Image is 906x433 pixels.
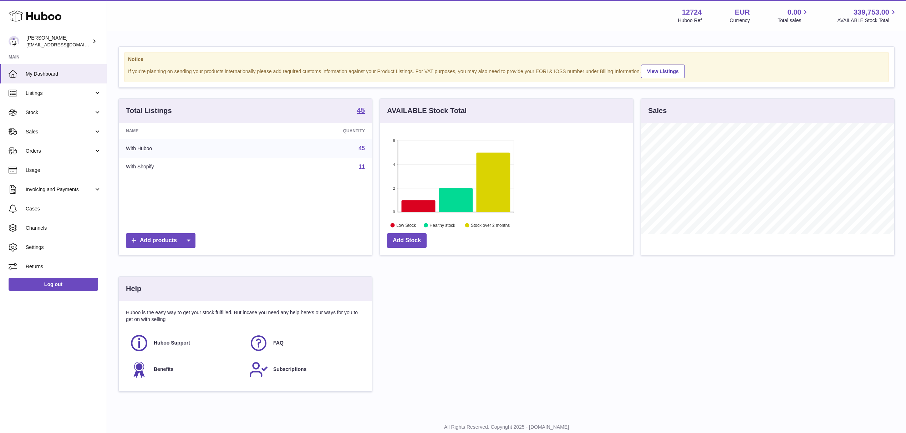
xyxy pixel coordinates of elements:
[9,36,19,47] img: internalAdmin-12724@internal.huboo.com
[119,158,255,176] td: With Shopify
[26,263,101,270] span: Returns
[154,340,190,346] span: Huboo Support
[129,333,242,353] a: Huboo Support
[396,223,416,228] text: Low Stock
[26,148,94,154] span: Orders
[26,90,94,97] span: Listings
[682,7,702,17] strong: 12724
[126,309,365,323] p: Huboo is the easy way to get your stock fulfilled. But incase you need any help here's our ways f...
[26,109,94,116] span: Stock
[788,7,801,17] span: 0.00
[393,162,395,167] text: 4
[358,145,365,151] a: 45
[357,107,365,114] strong: 45
[113,424,900,431] p: All Rights Reserved. Copyright 2025 - [DOMAIN_NAME]
[26,35,91,48] div: [PERSON_NAME]
[471,223,510,228] text: Stock over 2 months
[249,333,361,353] a: FAQ
[837,17,897,24] span: AVAILABLE Stock Total
[393,186,395,190] text: 2
[273,340,284,346] span: FAQ
[429,223,455,228] text: Healthy stock
[735,7,750,17] strong: EUR
[126,284,141,294] h3: Help
[778,17,809,24] span: Total sales
[357,107,365,115] a: 45
[128,56,885,63] strong: Notice
[26,71,101,77] span: My Dashboard
[26,225,101,231] span: Channels
[678,17,702,24] div: Huboo Ref
[273,366,306,373] span: Subscriptions
[26,244,101,251] span: Settings
[119,139,255,158] td: With Huboo
[129,360,242,379] a: Benefits
[648,106,667,116] h3: Sales
[387,233,427,248] a: Add Stock
[26,167,101,174] span: Usage
[854,7,889,17] span: 339,753.00
[119,123,255,139] th: Name
[393,138,395,143] text: 6
[387,106,467,116] h3: AVAILABLE Stock Total
[393,210,395,214] text: 0
[128,63,885,78] div: If you're planning on sending your products internationally please add required customs informati...
[9,278,98,291] a: Log out
[126,233,195,248] a: Add products
[154,366,173,373] span: Benefits
[837,7,897,24] a: 339,753.00 AVAILABLE Stock Total
[126,106,172,116] h3: Total Listings
[641,65,685,78] a: View Listings
[249,360,361,379] a: Subscriptions
[26,205,101,212] span: Cases
[255,123,372,139] th: Quantity
[358,164,365,170] a: 11
[26,42,105,47] span: [EMAIL_ADDRESS][DOMAIN_NAME]
[730,17,750,24] div: Currency
[26,128,94,135] span: Sales
[778,7,809,24] a: 0.00 Total sales
[26,186,94,193] span: Invoicing and Payments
